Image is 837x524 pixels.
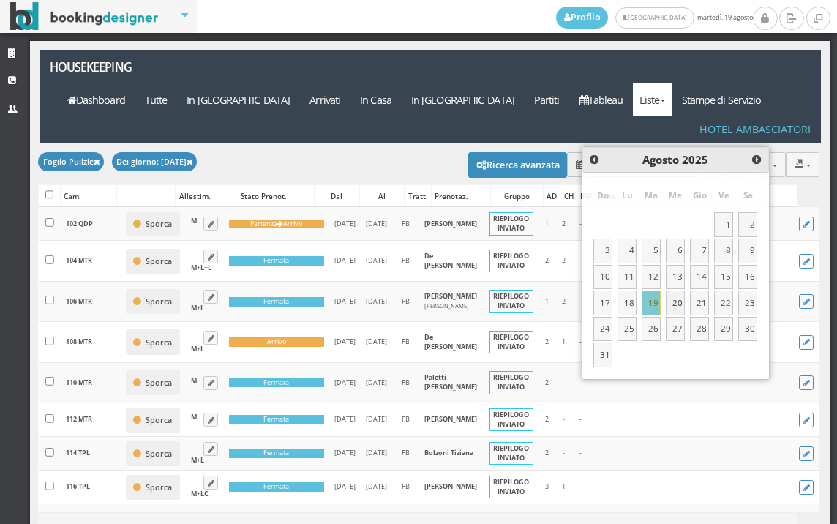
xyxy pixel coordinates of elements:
b: 116 TPL [66,482,90,491]
a: 12 [642,265,661,290]
div: Al [360,186,405,206]
small: Sporca [146,378,172,388]
div: INF [577,186,595,206]
td: [DATE] [329,207,361,241]
b: RIEPILOGO INVIATO [493,291,529,310]
td: FB [393,403,419,437]
div: Fermata [229,482,324,492]
b: RIEPILOGO INVIATO [493,214,529,233]
span: martedì, 19 agosto [556,7,753,29]
button: Sporca [126,249,181,274]
td: 1 [555,322,571,362]
b: RIEPILOGO INVIATO [493,443,529,463]
td: - [555,403,571,437]
td: [DATE] [329,241,361,281]
a: Tableau [569,83,633,116]
span: Sabato [738,186,757,206]
a: 23 [738,291,757,315]
b: 112 MTR [66,414,92,424]
a: 19 [642,291,661,315]
a: 9 [738,239,757,263]
td: [DATE] [361,322,392,362]
b: M [191,412,197,422]
td: [DATE] [329,403,361,437]
small: Sporca [146,449,172,459]
b: L [200,303,204,312]
small: [PERSON_NAME] [424,302,469,310]
a: 10 [593,265,612,290]
td: 1 [555,471,571,504]
a: 11 [618,265,637,290]
a: Stampe di Servizio [672,83,771,116]
button: Sporca [126,329,181,354]
a: Dashboard [57,83,135,116]
td: 1 [538,207,555,241]
span: + [191,455,204,465]
div: Gruppo [491,186,543,206]
td: FB [393,362,419,403]
a: 15 [714,265,733,290]
b: RIEPILOGO INVIATO [493,373,529,392]
div: Fermata [229,449,324,458]
a: Housekeeping [40,50,191,83]
b: 102 QDP [66,219,93,228]
b: M [191,303,197,312]
a: Liste [633,83,672,116]
b: RIEPILOGO INVIATO [493,477,529,496]
button: Sporca [126,441,181,466]
td: [DATE] [361,362,392,403]
td: - [571,403,590,437]
div: Prenotaz. [432,186,490,206]
div: Allestim. [176,186,213,206]
td: - [571,437,590,471]
b: [PERSON_NAME] [424,219,477,228]
b: 110 MTR [66,378,92,387]
a: 30 [738,317,757,342]
b: L [200,455,204,465]
b: M [191,375,197,385]
div: Fermata [229,415,324,424]
td: - [555,437,571,471]
span: Domenica [593,186,612,206]
a: 24 [593,317,612,342]
td: FB [393,471,419,504]
span: Venerdì [714,186,733,206]
span: Lunedì [618,186,637,206]
span: Next [751,154,762,165]
h4: Hotel Ambasciatori [699,123,811,135]
a: 26 [642,317,661,342]
b: Bolzoni Tiziana [424,448,473,457]
a: 27 [666,317,685,342]
td: [DATE] [329,322,361,362]
b: 114 TPL [66,448,90,457]
a: In Casa [350,83,402,116]
a: Arrivati [300,83,350,116]
b: M [191,455,197,465]
small: Sporca [146,219,172,229]
div: CH [560,186,577,206]
td: 2 [555,207,571,241]
div: Stato Prenot. [214,186,314,206]
td: - [571,241,590,281]
b: M [191,344,197,353]
td: [DATE] [329,281,361,321]
button: Export [786,152,819,176]
a: [GEOGRAPHIC_DATA] [615,7,694,29]
a: 6 [666,239,685,263]
td: - [571,281,590,321]
td: 2 [538,437,555,471]
td: FB [393,437,419,471]
a: 18 [618,291,637,315]
td: [DATE] [361,207,392,241]
small: Sporca [146,256,172,266]
b: RIEPILOGO INVIATO [493,332,529,351]
td: [DATE] [361,403,392,437]
b: M [191,489,197,498]
a: 31 [593,343,612,367]
div: Fermata [229,256,324,266]
b: Paletti [PERSON_NAME] [424,373,477,392]
span: 2025 [682,152,708,167]
a: Tutte [135,83,177,116]
td: 2 [538,241,555,281]
small: Sporca [146,482,172,493]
